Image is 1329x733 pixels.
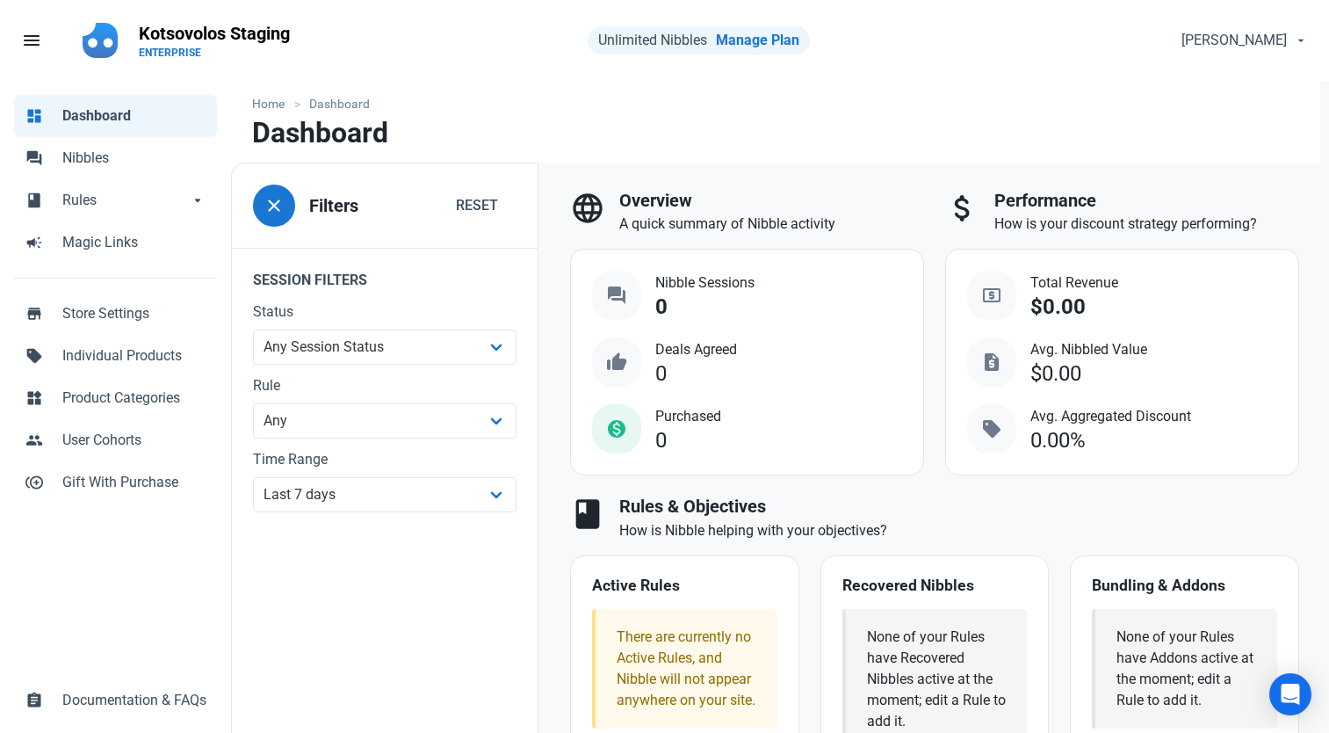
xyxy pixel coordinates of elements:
div: None of your Rules have Recovered Nibbles active at the moment; edit a Rule to add it. [867,627,1007,732]
span: book [570,497,605,532]
nav: breadcrumbs [231,81,1320,117]
a: forumNibbles [14,137,217,179]
span: Product Categories [62,388,206,409]
span: request_quote [981,352,1002,373]
a: Kotsovolos StagingENTERPRISE [128,14,300,67]
h3: Filters [309,196,358,216]
span: language [570,191,605,226]
div: 0 [655,362,667,386]
h4: Active Rules [592,577,777,595]
span: Store Settings [62,303,206,324]
span: menu [21,30,42,51]
h1: Dashboard [252,117,388,149]
span: people [25,430,43,447]
button: Reset [437,188,516,223]
button: close [253,185,295,227]
span: [PERSON_NAME] [1181,30,1287,51]
span: control_point_duplicate [25,472,43,490]
span: Reset [456,195,498,216]
span: dashboard [25,105,43,123]
p: ENTERPRISE [139,46,290,60]
span: arrow_drop_down [189,190,206,207]
span: thumb_up [606,352,627,373]
span: Individual Products [62,345,206,366]
span: widgets [25,388,43,405]
span: question_answer [606,285,627,306]
a: sellIndividual Products [14,335,217,377]
p: Kotsovolos Staging [139,21,290,46]
span: Magic Links [62,232,206,253]
span: sell [25,345,43,363]
span: Nibbles [62,148,206,169]
a: Home [252,95,293,113]
div: 0.00% [1030,429,1086,453]
span: Avg. Nibbled Value [1030,339,1147,360]
div: $0.00 [1030,295,1086,319]
a: dashboardDashboard [14,95,217,137]
span: Deals Agreed [655,339,737,360]
h3: Rules & Objectives [619,497,1299,517]
a: Manage Plan [716,32,799,48]
div: There are currently no Active Rules, and Nibble will not appear anywhere on your site. [617,627,756,711]
span: Purchased [655,406,721,427]
span: Gift With Purchase [62,472,206,493]
span: local_atm [981,285,1002,306]
span: Total Revenue [1030,272,1118,294]
div: Open Intercom Messenger [1269,673,1311,715]
a: widgetsProduct Categories [14,377,217,419]
span: assignment [25,690,43,708]
p: How is Nibble helping with your objectives? [619,520,1299,541]
span: Nibble Sessions [655,272,755,294]
button: [PERSON_NAME] [1166,23,1318,58]
label: Status [253,301,516,323]
span: campaign [25,232,43,250]
h4: Recovered Nibbles [842,577,1028,595]
div: None of your Rules have Addons active at the moment; edit a Rule to add it. [1116,627,1256,711]
span: attach_money [945,191,980,226]
a: peopleUser Cohorts [14,419,217,461]
a: campaignMagic Links [14,221,217,264]
span: monetization_on [606,418,627,439]
div: 0 [655,429,667,453]
span: Rules [62,190,189,211]
p: How is your discount strategy performing? [994,214,1299,235]
span: Documentation & FAQs [62,690,206,711]
div: 0 [655,295,668,319]
span: Unlimited Nibbles [598,32,707,48]
span: sell [981,418,1002,439]
h3: Performance [994,191,1299,211]
div: $0.00 [1030,362,1081,386]
span: forum [25,148,43,165]
span: Avg. Aggregated Discount [1030,406,1191,427]
a: assignmentDocumentation & FAQs [14,679,217,722]
label: Time Range [253,449,516,470]
a: control_point_duplicateGift With Purchase [14,461,217,504]
span: Dashboard [62,105,206,127]
a: bookRulesarrow_drop_down [14,179,217,221]
legend: Session Filters [232,248,538,301]
label: Rule [253,375,516,396]
p: A quick summary of Nibble activity [619,214,924,235]
span: store [25,303,43,321]
h3: Overview [619,191,924,211]
span: book [25,190,43,207]
a: storeStore Settings [14,293,217,335]
span: User Cohorts [62,430,206,451]
h4: Bundling & Addons [1092,577,1277,595]
span: close [264,195,285,216]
